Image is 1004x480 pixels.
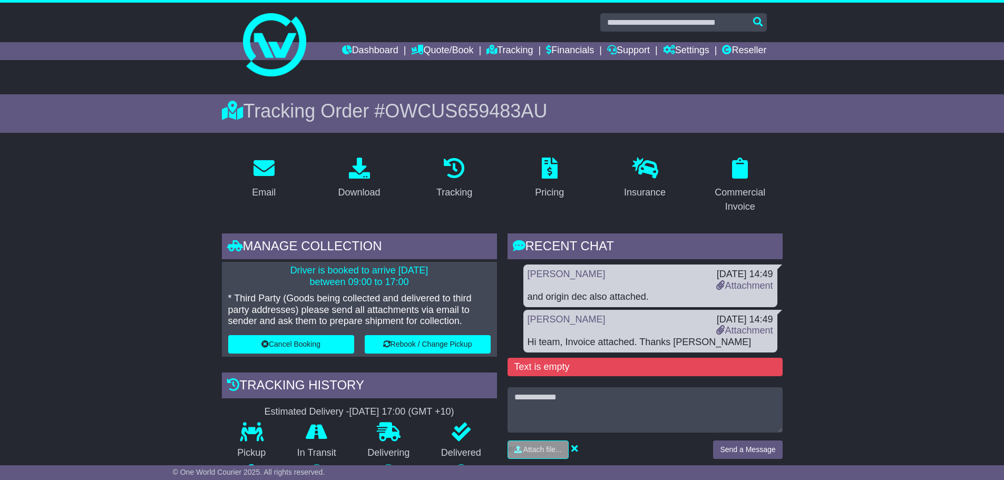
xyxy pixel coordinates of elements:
[528,337,773,348] div: Hi team, Invoice attached. Thanks [PERSON_NAME]
[228,265,491,288] p: Driver is booked to arrive [DATE] between 09:00 to 17:00
[716,314,773,326] div: [DATE] 14:49
[663,42,709,60] a: Settings
[338,185,380,200] div: Download
[722,42,766,60] a: Reseller
[508,233,783,262] div: RECENT CHAT
[716,269,773,280] div: [DATE] 14:49
[528,314,606,325] a: [PERSON_NAME]
[698,154,783,218] a: Commercial Invoice
[342,42,398,60] a: Dashboard
[535,185,564,200] div: Pricing
[245,154,282,203] a: Email
[385,100,547,122] span: OWCUS659483AU
[546,42,594,60] a: Financials
[222,447,282,459] p: Pickup
[716,280,773,291] a: Attachment
[349,406,454,418] div: [DATE] 17:00 (GMT +10)
[713,440,782,459] button: Send a Message
[486,42,533,60] a: Tracking
[365,335,491,354] button: Rebook / Change Pickup
[331,154,387,203] a: Download
[716,325,773,336] a: Attachment
[528,291,773,303] div: and origin dec also attached.
[425,447,497,459] p: Delivered
[411,42,473,60] a: Quote/Book
[436,185,472,200] div: Tracking
[607,42,650,60] a: Support
[430,154,479,203] a: Tracking
[617,154,672,203] a: Insurance
[222,373,497,401] div: Tracking history
[228,293,491,327] p: * Third Party (Goods being collected and delivered to third party addresses) please send all atta...
[222,406,497,418] div: Estimated Delivery -
[528,269,606,279] a: [PERSON_NAME]
[252,185,276,200] div: Email
[228,335,354,354] button: Cancel Booking
[352,447,426,459] p: Delivering
[508,358,783,377] div: Text is empty
[281,447,352,459] p: In Transit
[173,468,325,476] span: © One World Courier 2025. All rights reserved.
[528,154,571,203] a: Pricing
[222,233,497,262] div: Manage collection
[222,100,783,122] div: Tracking Order #
[705,185,776,214] div: Commercial Invoice
[624,185,666,200] div: Insurance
